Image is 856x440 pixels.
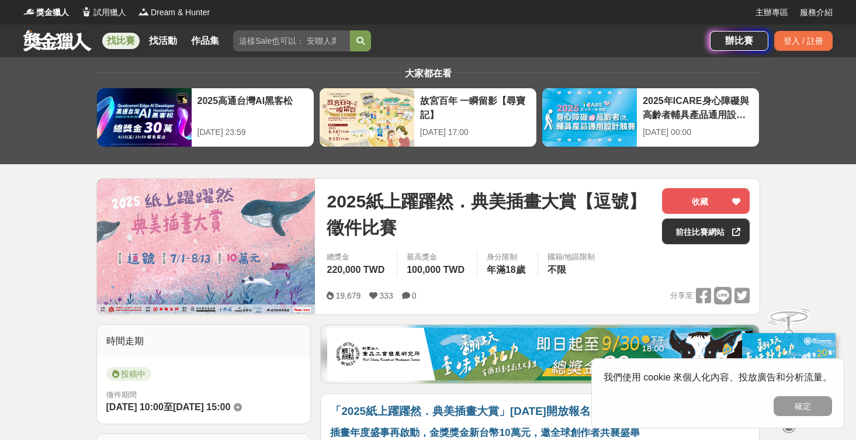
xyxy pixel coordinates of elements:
[379,291,393,300] span: 333
[197,126,308,138] div: [DATE] 23:59
[36,6,69,19] span: 獎金獵人
[800,6,833,19] a: 服務介紹
[662,219,750,244] a: 前往比賽網站
[662,188,750,214] button: 收藏
[407,265,465,275] span: 100,000 TWD
[407,251,467,263] span: 最高獎金
[144,33,182,49] a: 找活動
[402,68,455,78] span: 大家都在看
[774,31,833,51] div: 登入 / 註冊
[327,265,384,275] span: 220,000 TWD
[151,6,210,19] span: Dream & Hunter
[97,179,316,314] img: Cover Image
[97,325,311,358] div: 時間走期
[335,291,361,300] span: 19,679
[327,251,387,263] span: 總獎金
[138,6,210,19] a: LogoDream & Hunter
[330,427,639,438] strong: 插畫年度盛事再啟動，金獎獎金新台幣10萬元，邀全球創作者共襄盛舉
[330,405,601,417] strong: 「2025紙上躍躍然．典美插畫大賞」[DATE]開放報名！
[81,6,92,18] img: Logo
[420,126,531,138] div: [DATE] 17:00
[710,31,768,51] a: 辦比賽
[319,88,537,147] a: 故宮百年 一瞬留影【尋寶記】[DATE] 17:00
[420,94,531,120] div: 故宮百年 一瞬留影【尋寶記】
[327,188,653,241] span: 2025紙上躍躍然．典美插畫大賞【逗號】徵件比賽
[487,251,528,263] div: 身分限制
[487,265,525,275] span: 年滿18歲
[670,287,693,304] span: 分享至
[106,390,137,399] span: 徵件期間
[197,94,308,120] div: 2025高通台灣AI黑客松
[742,324,836,402] img: ff197300-f8ee-455f-a0ae-06a3645bc375.jpg
[106,402,164,412] span: [DATE] 10:00
[102,33,140,49] a: 找比賽
[186,33,224,49] a: 作品集
[81,6,126,19] a: Logo試用獵人
[604,372,832,382] span: 我們使用 cookie 來個人化內容、投放廣告和分析流量。
[756,6,788,19] a: 主辦專區
[774,396,832,416] button: 確定
[23,6,35,18] img: Logo
[327,328,753,380] img: b0ef2173-5a9d-47ad-b0e3-de335e335c0a.jpg
[96,88,314,147] a: 2025高通台灣AI黑客松[DATE] 23:59
[542,88,760,147] a: 2025年ICARE身心障礙與高齡者輔具產品通用設計競賽[DATE] 00:00
[106,367,151,381] span: 投稿中
[93,6,126,19] span: 試用獵人
[547,265,566,275] span: 不限
[547,251,595,263] div: 國籍/地區限制
[173,402,230,412] span: [DATE] 15:00
[164,402,173,412] span: 至
[233,30,350,51] input: 這樣Sale也可以： 安聯人壽創意銷售法募集
[412,291,417,300] span: 0
[643,94,753,120] div: 2025年ICARE身心障礙與高齡者輔具產品通用設計競賽
[138,6,150,18] img: Logo
[643,126,753,138] div: [DATE] 00:00
[23,6,69,19] a: Logo獎金獵人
